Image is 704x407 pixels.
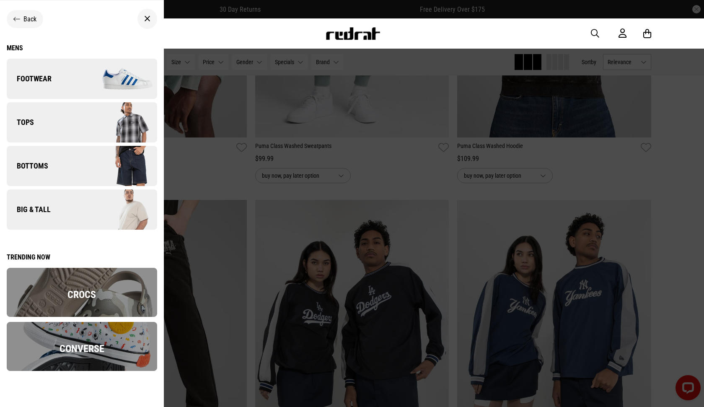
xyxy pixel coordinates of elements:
[325,27,380,40] img: Redrat logo
[7,59,157,99] a: Footwear Company
[82,145,157,187] img: Company
[82,58,157,100] img: Company
[7,268,157,317] img: overlay.png
[7,322,157,371] img: converse2x.png
[7,44,157,52] a: Mens
[7,161,48,171] span: Bottoms
[23,15,36,23] span: Back
[60,343,104,355] span: Converse
[7,365,157,373] a: Converse
[7,205,51,215] span: Big & Tall
[7,3,32,29] button: Open LiveChat chat widget
[7,102,157,143] a: Tops Company
[7,146,157,186] a: Bottoms Company
[7,253,157,261] div: Trending now
[7,74,52,84] span: Footwear
[7,311,157,319] a: Crocs
[7,117,34,127] span: Tops
[7,189,157,230] a: Big & Tall Company
[82,189,157,231] img: Company
[67,289,96,301] span: Crocs
[82,101,157,143] img: Company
